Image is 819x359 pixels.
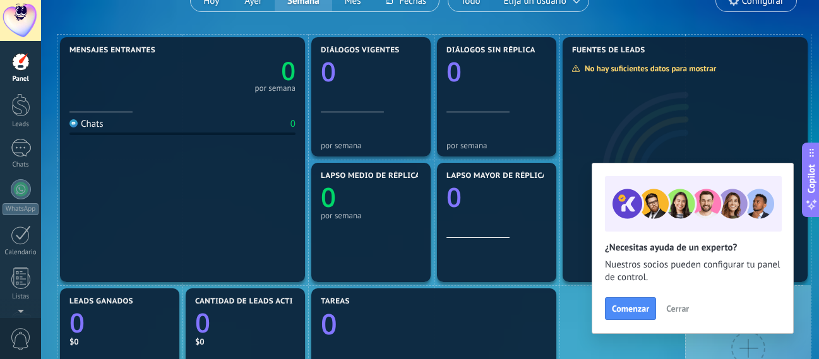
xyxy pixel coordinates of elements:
[69,118,104,130] div: Chats
[69,305,85,341] text: 0
[3,249,39,257] div: Calendario
[321,305,547,343] a: 0
[69,297,133,306] span: Leads ganados
[3,161,39,169] div: Chats
[290,118,296,130] div: 0
[3,121,39,129] div: Leads
[321,179,336,215] text: 0
[605,297,656,320] button: Comenzar
[605,259,780,284] span: Nuestros socios pueden configurar tu panel de control.
[446,141,547,150] div: por semana
[195,336,296,347] div: $0
[3,75,39,83] div: Panel
[321,141,421,150] div: por semana
[69,336,170,347] div: $0
[805,164,818,193] span: Copilot
[182,53,296,88] a: 0
[281,53,296,88] text: 0
[321,211,421,220] div: por semana
[321,172,421,180] span: Lapso medio de réplica
[605,242,780,254] h2: ¿Necesitas ayuda de un experto?
[571,63,725,74] div: No hay suficientes datos para mostrar
[195,305,210,341] text: 0
[69,46,155,55] span: Mensajes entrantes
[446,46,535,55] span: Diálogos sin réplica
[195,297,308,306] span: Cantidad de leads activos
[69,119,78,127] img: Chats
[572,46,645,55] span: Fuentes de leads
[661,299,695,318] button: Cerrar
[321,305,337,343] text: 0
[254,85,296,91] div: por semana
[3,293,39,301] div: Listas
[612,304,649,313] span: Comenzar
[3,203,39,215] div: WhatsApp
[446,54,462,90] text: 0
[321,54,336,90] text: 0
[69,305,170,341] a: 0
[666,304,689,313] span: Cerrar
[195,305,296,341] a: 0
[321,46,400,55] span: Diálogos vigentes
[446,179,462,215] text: 0
[321,297,350,306] span: Tareas
[446,172,547,180] span: Lapso mayor de réplica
